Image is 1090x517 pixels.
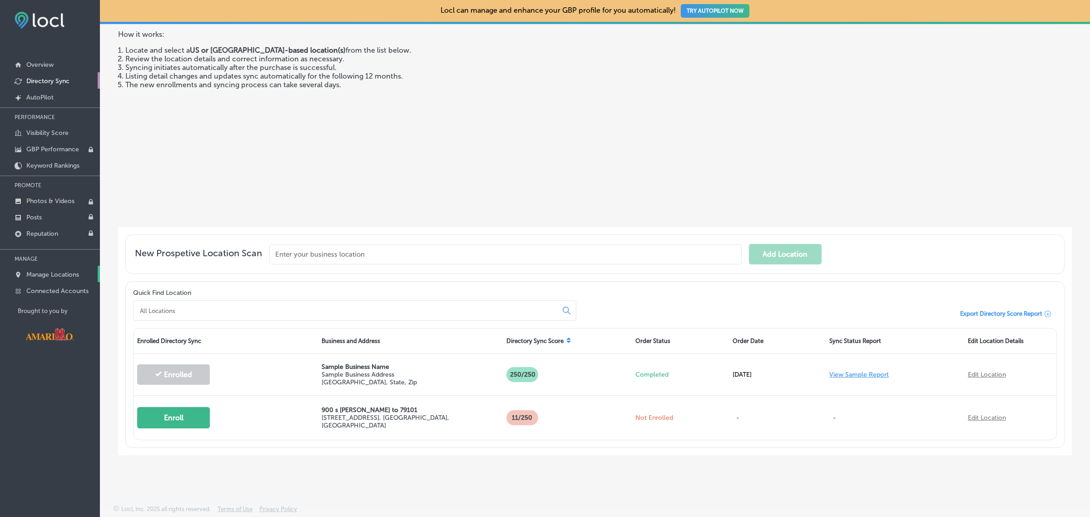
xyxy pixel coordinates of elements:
span: New Prospetive Location Scan [135,248,262,264]
p: Brought to you by [18,308,100,314]
p: Overview [26,61,54,69]
label: Quick Find Location [133,289,191,297]
p: Photos & Videos [26,197,74,205]
p: Visibility Score [26,129,69,137]
button: Add Location [749,244,822,264]
button: Enrolled [137,364,210,385]
p: [GEOGRAPHIC_DATA], State, Zip [322,378,499,386]
p: Posts [26,214,42,221]
input: Enter your business location [269,244,742,264]
p: How it works: [118,23,686,39]
li: Review the location details and correct information as necessary. [125,55,686,63]
a: Privacy Policy [259,506,297,517]
a: Terms of Use [218,506,253,517]
p: Sample Business Address [322,371,499,378]
p: Sample Business Name [322,363,499,371]
li: Listing detail changes and updates sync automatically for the following 12 months. [125,72,686,80]
p: 250/250 [506,367,538,382]
a: Edit Location [968,414,1006,422]
p: - [733,405,753,431]
strong: US or [GEOGRAPHIC_DATA]-based location(s) [190,46,346,55]
p: Locl, Inc. 2025 all rights reserved. [121,506,211,512]
li: Syncing initiates automatically after the purchase is successful. [125,63,686,72]
span: Export Directory Score Report [960,310,1042,317]
div: Edit Location Details [964,328,1056,353]
button: TRY AUTOPILOT NOW [681,4,749,18]
p: 11 /250 [506,410,538,425]
iframe: Locl: Directory Sync Overview [693,5,1072,218]
button: Enroll [137,407,210,428]
img: Visit Amarillo [18,322,81,347]
div: [DATE] [729,362,826,388]
p: - [829,405,961,431]
a: View Sample Report [829,371,889,378]
div: Sync Status Report [826,328,964,353]
div: Order Date [729,328,826,353]
p: GBP Performance [26,145,79,153]
img: fda3e92497d09a02dc62c9cd864e3231.png [15,12,64,29]
p: Keyword Rankings [26,162,79,169]
li: The new enrollments and syncing process can take several days. [125,80,686,89]
p: AutoPilot [26,94,54,101]
input: All Locations [139,307,555,315]
p: [STREET_ADDRESS] , [GEOGRAPHIC_DATA], [GEOGRAPHIC_DATA] [322,414,499,429]
div: Business and Address [318,328,502,353]
div: Directory Sync Score [503,328,632,353]
p: Directory Sync [26,77,69,85]
div: Enrolled Directory Sync [134,328,318,353]
li: Locate and select a from the list below. [125,46,686,55]
p: Reputation [26,230,58,238]
p: Not Enrolled [635,414,725,422]
p: Manage Locations [26,271,79,278]
div: Order Status [632,328,728,353]
a: Edit Location [968,371,1006,378]
p: Connected Accounts [26,287,89,295]
p: 900 s [PERSON_NAME] to 79101 [322,406,499,414]
p: Completed [635,371,725,378]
